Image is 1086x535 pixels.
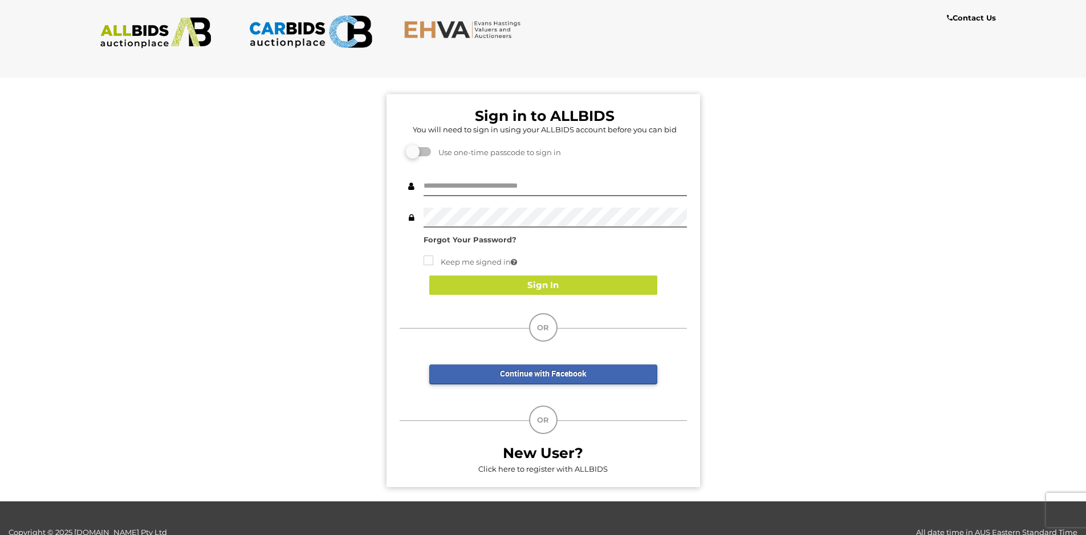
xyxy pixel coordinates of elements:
h5: You will need to sign in using your ALLBIDS account before you can bid [402,125,687,133]
a: Forgot Your Password? [424,235,516,244]
div: OR [529,313,558,342]
b: New User? [503,444,583,461]
a: Continue with Facebook [429,364,657,384]
img: CARBIDS.com.au [249,11,372,52]
img: EHVA.com.au [404,20,527,39]
button: Sign In [429,275,657,295]
b: Sign in to ALLBIDS [475,107,615,124]
img: ALLBIDS.com.au [94,17,218,48]
a: Contact Us [947,11,999,25]
a: Click here to register with ALLBIDS [478,464,608,473]
label: Keep me signed in [424,256,517,269]
span: Use one-time passcode to sign in [433,148,561,157]
b: Contact Us [947,13,996,22]
div: OR [529,406,558,434]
